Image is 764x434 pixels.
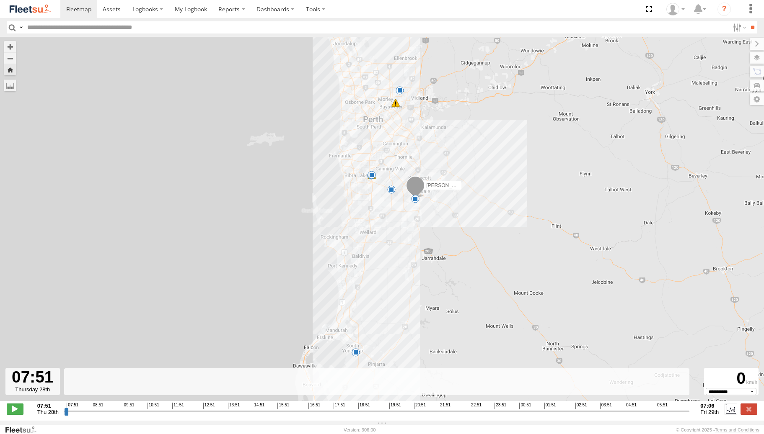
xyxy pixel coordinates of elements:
div: © Copyright 2025 - [676,427,759,432]
span: 09:51 [123,403,135,409]
label: Map Settings [750,93,764,105]
button: Zoom out [4,52,16,64]
span: 23:51 [495,403,506,409]
strong: 07:51 [37,403,59,409]
div: Brodie Richardson [663,3,688,15]
span: 08:51 [92,403,104,409]
strong: 07:06 [700,403,719,409]
i: ? [717,3,731,16]
span: 22:51 [470,403,482,409]
button: Zoom Home [4,64,16,75]
span: 07:51 [67,403,78,409]
span: 04:51 [625,403,637,409]
span: 01:51 [544,403,556,409]
label: Search Filter Options [730,21,748,33]
span: 17:51 [334,403,345,409]
span: 05:51 [656,403,668,409]
span: 10:51 [148,403,159,409]
label: Measure [4,80,16,91]
span: Thu 28th Aug 2025 [37,409,59,415]
span: 21:51 [439,403,451,409]
a: Terms and Conditions [715,427,759,432]
span: [PERSON_NAME] - 1INW973 [426,182,493,188]
span: 12:51 [203,403,215,409]
a: Visit our Website [5,426,43,434]
label: Play/Stop [7,403,23,414]
span: 14:51 [253,403,264,409]
span: 13:51 [228,403,240,409]
img: fleetsu-logo-horizontal.svg [8,3,52,15]
span: 18:51 [358,403,370,409]
div: 6 [396,86,404,95]
button: Zoom in [4,41,16,52]
span: 02:51 [575,403,587,409]
label: Close [741,403,757,414]
div: 5 [391,99,400,107]
span: 15:51 [277,403,289,409]
span: 00:51 [519,403,531,409]
div: Version: 306.00 [344,427,376,432]
span: 11:51 [172,403,184,409]
div: 0 [705,369,757,388]
span: 20:51 [414,403,426,409]
label: Search Query [18,21,24,33]
span: Fri 29th Aug 2025 [700,409,719,415]
span: 16:51 [308,403,320,409]
span: 19:51 [389,403,401,409]
span: 03:51 [600,403,612,409]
